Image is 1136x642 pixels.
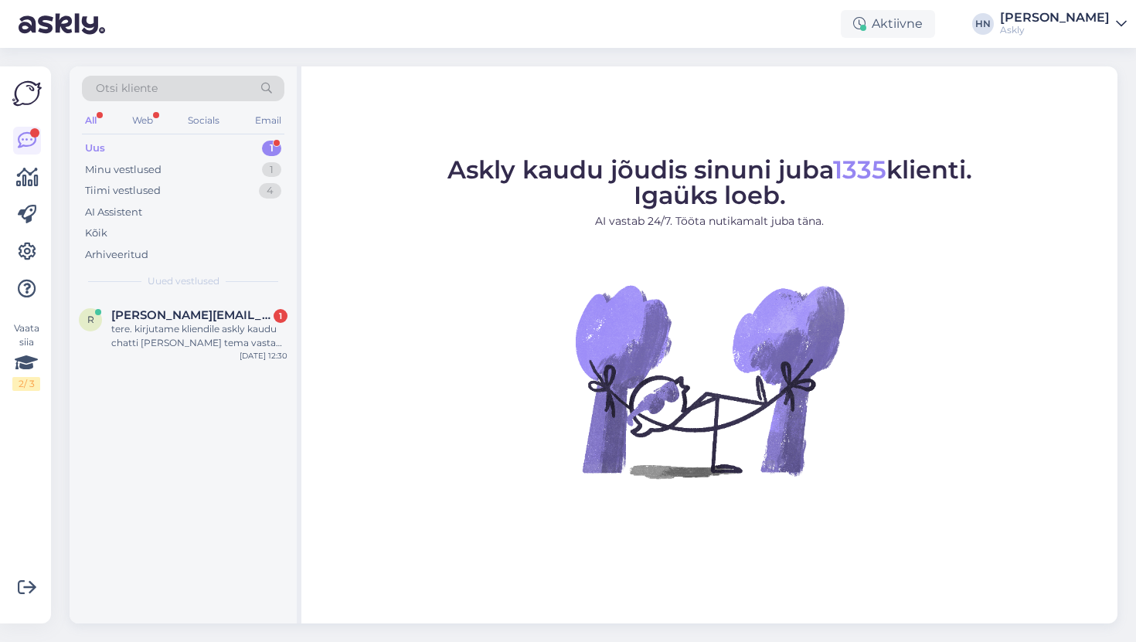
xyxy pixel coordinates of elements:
[262,162,281,178] div: 1
[85,226,107,241] div: Kõik
[259,183,281,199] div: 4
[1000,12,1127,36] a: [PERSON_NAME]Askly
[570,242,849,520] img: No Chat active
[1000,24,1110,36] div: Askly
[240,350,287,362] div: [DATE] 12:30
[85,183,161,199] div: Tiimi vestlused
[129,110,156,131] div: Web
[85,141,105,156] div: Uus
[252,110,284,131] div: Email
[82,110,100,131] div: All
[85,205,142,220] div: AI Assistent
[185,110,223,131] div: Socials
[833,155,886,185] span: 1335
[96,80,158,97] span: Otsi kliente
[12,79,42,108] img: Askly Logo
[111,322,287,350] div: tere. kirjutame kliendile askly kaudu chatti [PERSON_NAME] tema vastab, tekib uus chat, mis ei ol...
[841,10,935,38] div: Aktiivne
[12,321,40,391] div: Vaata siia
[447,155,972,210] span: Askly kaudu jõudis sinuni juba klienti. Igaüks loeb.
[447,213,972,229] p: AI vastab 24/7. Tööta nutikamalt juba täna.
[87,314,94,325] span: r
[1000,12,1110,24] div: [PERSON_NAME]
[972,13,994,35] div: HN
[148,274,219,288] span: Uued vestlused
[85,162,162,178] div: Minu vestlused
[262,141,281,156] div: 1
[274,309,287,323] div: 1
[111,308,272,322] span: reene@tupsunupsu.ee
[85,247,148,263] div: Arhiveeritud
[12,377,40,391] div: 2 / 3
